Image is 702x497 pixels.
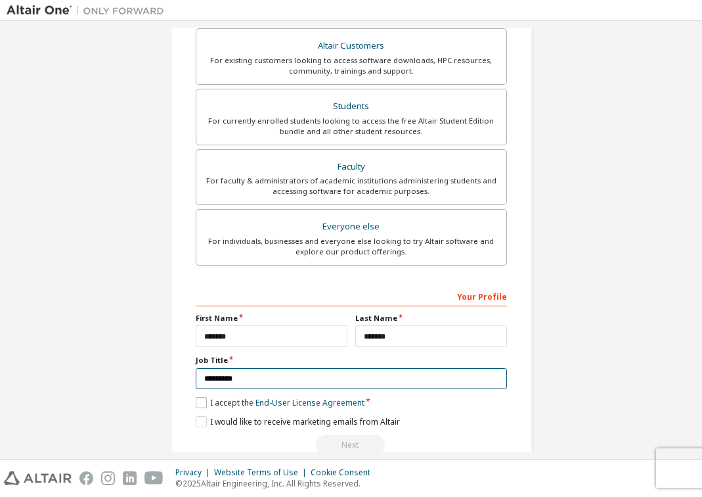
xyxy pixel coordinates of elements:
div: Faculty [204,158,498,176]
div: For existing customers looking to access software downloads, HPC resources, community, trainings ... [204,55,498,76]
label: Last Name [355,313,507,323]
div: For faculty & administrators of academic institutions administering students and accessing softwa... [204,176,498,197]
label: Job Title [196,355,507,366]
div: For currently enrolled students looking to access the free Altair Student Edition bundle and all ... [204,116,498,137]
img: facebook.svg [79,471,93,485]
div: Cookie Consent [311,467,378,478]
img: youtube.svg [144,471,164,485]
div: Students [204,97,498,116]
img: altair_logo.svg [4,471,72,485]
label: First Name [196,313,347,323]
label: I accept the [196,397,364,408]
div: Read and acccept EULA to continue [196,435,507,455]
img: instagram.svg [101,471,115,485]
div: Website Terms of Use [214,467,311,478]
img: Altair One [7,4,171,17]
a: End-User License Agreement [255,397,364,408]
label: I would like to receive marketing emails from Altair [196,416,400,427]
div: Your Profile [196,285,507,306]
img: linkedin.svg [123,471,137,485]
div: For individuals, businesses and everyone else looking to try Altair software and explore our prod... [204,236,498,257]
div: Everyone else [204,218,498,236]
p: © 2025 Altair Engineering, Inc. All Rights Reserved. [175,478,378,489]
div: Altair Customers [204,37,498,55]
div: Privacy [175,467,214,478]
